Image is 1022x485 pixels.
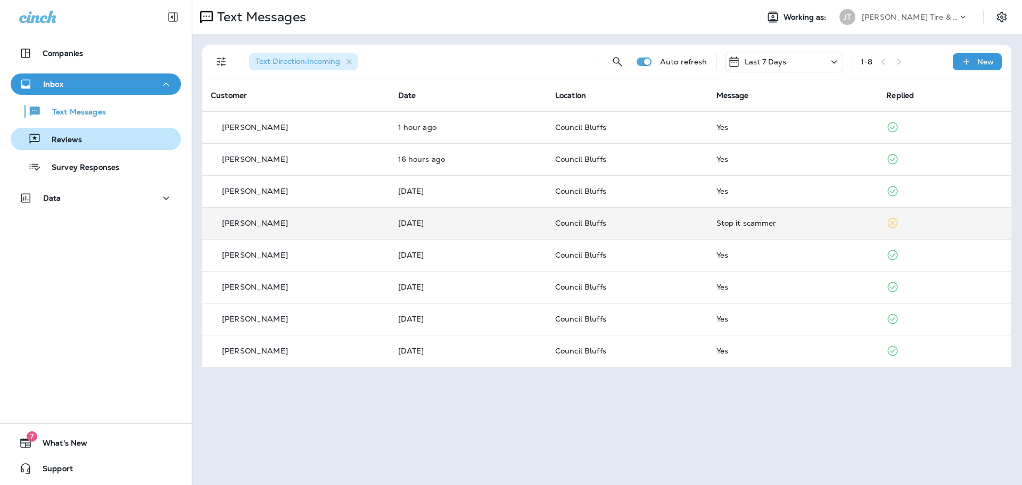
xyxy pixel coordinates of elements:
span: Support [32,464,73,477]
button: Filters [211,51,232,72]
button: Inbox [11,73,181,95]
span: Council Bluffs [555,186,606,196]
p: Data [43,194,61,202]
div: Yes [716,251,870,259]
p: Text Messages [42,108,106,118]
button: Survey Responses [11,155,181,178]
span: Date [398,91,416,100]
div: Yes [716,283,870,291]
button: Search Messages [607,51,628,72]
div: JT [839,9,855,25]
p: Companies [43,49,83,57]
p: Oct 13, 2025 11:48 AM [398,251,538,259]
button: Companies [11,43,181,64]
span: Council Bluffs [555,154,606,164]
p: Oct 8, 2025 04:39 PM [398,347,538,355]
button: Text Messages [11,100,181,122]
span: Council Bluffs [555,122,606,132]
button: Collapse Sidebar [158,6,188,28]
p: [PERSON_NAME] Tire & Auto [862,13,958,21]
div: Text Direction:Incoming [249,53,358,70]
span: What's New [32,439,87,451]
span: Council Bluffs [555,250,606,260]
span: Council Bluffs [555,346,606,356]
p: Inbox [43,80,63,88]
span: Council Bluffs [555,314,606,324]
p: Oct 9, 2025 10:48 AM [398,315,538,323]
p: Reviews [41,135,82,145]
p: Oct 15, 2025 09:18 AM [398,123,538,131]
p: Text Messages [213,9,306,25]
button: Support [11,458,181,479]
div: Yes [716,347,870,355]
div: Yes [716,315,870,323]
span: Council Bluffs [555,282,606,292]
span: Location [555,91,586,100]
p: Last 7 Days [745,57,787,66]
p: [PERSON_NAME] [222,283,288,291]
button: Data [11,187,181,209]
p: Survey Responses [41,163,119,173]
button: Settings [992,7,1011,27]
p: Auto refresh [660,57,707,66]
p: [PERSON_NAME] [222,315,288,323]
p: [PERSON_NAME] [222,155,288,163]
p: [PERSON_NAME] [222,123,288,131]
span: Text Direction : Incoming [256,56,340,66]
span: Council Bluffs [555,218,606,228]
p: Oct 13, 2025 02:34 PM [398,187,538,195]
div: Stop it scammer [716,219,870,227]
p: Oct 12, 2025 10:26 AM [398,283,538,291]
p: [PERSON_NAME] [222,219,288,227]
p: Oct 14, 2025 06:09 PM [398,155,538,163]
button: Reviews [11,128,181,150]
span: Customer [211,91,247,100]
p: New [977,57,994,66]
span: 7 [27,431,37,442]
span: Message [716,91,749,100]
div: 1 - 8 [861,57,872,66]
p: Oct 13, 2025 02:32 PM [398,219,538,227]
p: [PERSON_NAME] [222,251,288,259]
span: Replied [886,91,914,100]
div: Yes [716,123,870,131]
div: Yes [716,155,870,163]
div: Yes [716,187,870,195]
p: [PERSON_NAME] [222,347,288,355]
span: Working as: [784,13,829,22]
button: 7What's New [11,432,181,454]
p: [PERSON_NAME] [222,187,288,195]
